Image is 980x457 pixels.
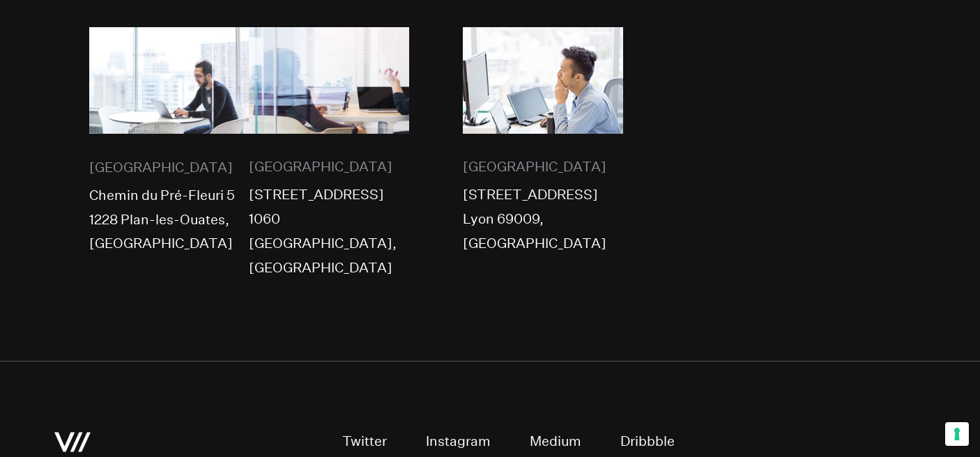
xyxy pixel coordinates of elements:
div: [GEOGRAPHIC_DATA] [89,155,250,180]
a: Twitter [342,429,387,455]
div: [STREET_ADDRESS] [463,183,623,207]
div: [STREET_ADDRESS] [249,183,409,207]
a: Medium [530,429,581,455]
div: [GEOGRAPHIC_DATA] [463,231,623,256]
img: Geneva office [89,27,250,134]
a: Vienna office[GEOGRAPHIC_DATA][STREET_ADDRESS]1060 [GEOGRAPHIC_DATA], [GEOGRAPHIC_DATA] [249,27,409,281]
div: [GEOGRAPHIC_DATA] [249,256,409,280]
div: Lyon 69009 , [463,207,623,231]
div: Chemin du Pré-Fleuri 5 [89,183,250,208]
img: Vienna office [249,27,409,133]
div: 1228 Plan-les-Ouates , [89,208,250,232]
div: [GEOGRAPHIC_DATA] [249,155,409,179]
a: Lyon office[GEOGRAPHIC_DATA][STREET_ADDRESS]Lyon 69009, [GEOGRAPHIC_DATA] [463,27,623,281]
a: Dribbble [620,429,675,455]
img: Lyon office [463,27,623,133]
a: Instagram [426,429,491,455]
a: Geneva office[GEOGRAPHIC_DATA]Chemin du Pré-Fleuri 51228 Plan-les-Ouates, [GEOGRAPHIC_DATA] [89,27,250,281]
button: Your consent preferences for tracking technologies [945,422,969,446]
div: 1060 [GEOGRAPHIC_DATA] , [249,207,409,256]
div: [GEOGRAPHIC_DATA] [89,231,250,256]
div: [GEOGRAPHIC_DATA] [463,155,623,179]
